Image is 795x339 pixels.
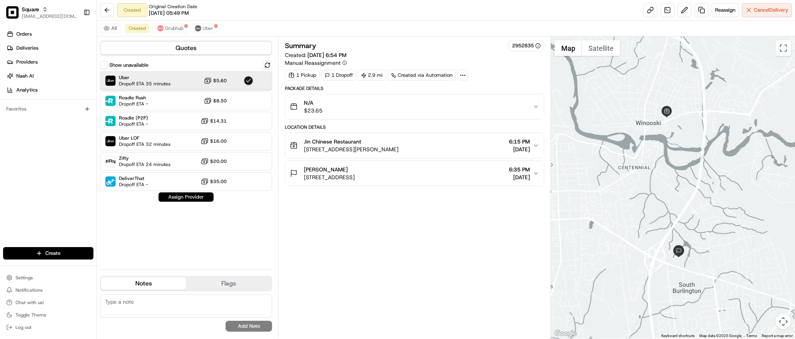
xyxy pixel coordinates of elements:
button: $35.00 [201,178,227,185]
span: Grubhub [165,25,183,31]
img: Zifty [105,156,116,166]
button: $5.60 [204,77,227,85]
span: N/A [304,99,322,107]
button: Create [3,247,93,259]
span: Toggle Theme [16,312,47,318]
a: 💻API Documentation [62,109,128,123]
span: Deliveries [16,45,38,52]
img: Uber LOF [105,136,116,146]
button: 2952835 [512,42,541,49]
span: Orders [16,31,32,38]
span: Providers [16,59,38,66]
span: API Documentation [73,112,124,120]
button: Toggle Theme [3,310,93,320]
div: Location Details [285,124,544,130]
span: $20.00 [210,158,227,164]
span: Nash AI [16,73,34,80]
span: [DATE] [509,173,530,181]
a: Report a map error [762,334,793,338]
div: 2.9 mi [358,70,386,81]
img: uber-new-logo.jpeg [195,25,201,31]
span: Uber [203,25,213,31]
img: Roadie Rush [105,96,116,106]
button: Reassign [712,3,739,17]
label: Show unavailable [109,62,148,69]
a: Open this area in Google Maps (opens a new window) [553,329,578,339]
span: $35.00 [210,178,227,185]
img: Uber [105,76,116,86]
a: Providers [3,56,97,68]
span: Settings [16,275,33,281]
a: Analytics [3,84,97,96]
span: $16.00 [210,138,227,144]
button: $16.00 [201,137,227,145]
span: Dropoff ETA 35 minutes [119,81,171,87]
span: 6:15 PM [509,138,530,145]
button: $8.50 [204,97,227,105]
img: 5e692f75ce7d37001a5d71f1 [157,25,164,31]
div: Package Details [285,85,544,92]
span: Dropoff ETA 32 minutes [119,141,171,147]
span: Created [129,25,146,31]
button: Toggle fullscreen view [776,40,791,56]
span: [STREET_ADDRESS][PERSON_NAME] [304,145,398,153]
span: $5.60 [213,78,227,84]
span: Knowledge Base [16,112,59,120]
button: Uber [191,24,217,33]
div: Start new chat [26,74,127,82]
button: Created [125,24,149,33]
span: $14.31 [210,118,227,124]
img: Square [6,6,19,19]
span: DeliverThat [119,175,148,182]
div: We're available if you need us! [26,82,98,88]
div: 📗 [8,113,14,119]
span: Dropoff ETA - [119,101,148,107]
button: Assign Provider [159,192,214,202]
button: Grubhub [154,24,187,33]
a: Terms [746,334,757,338]
button: Manual Reassignment [285,59,347,67]
button: Jin Chinese Restaurant[STREET_ADDRESS][PERSON_NAME]6:15 PM[DATE] [285,133,543,158]
span: Map data ©2025 Google [699,334,742,338]
button: N/A$23.65 [285,94,543,119]
span: Zifty [119,155,171,161]
span: Chat with us! [16,299,44,306]
span: Log out [16,324,31,330]
p: Welcome 👋 [8,31,141,43]
button: Show satellite imagery [582,40,620,56]
button: Notifications [3,285,93,296]
div: Favorites [3,103,93,115]
a: Nash AI [3,70,97,82]
span: Analytics [16,86,38,93]
div: 1 Pickup [285,70,320,81]
button: Keyboard shortcuts [661,333,695,339]
a: Orders [3,28,97,40]
button: Quotes [101,42,271,54]
span: $8.50 [213,98,227,104]
button: Start new chat [132,76,141,86]
button: Square [22,5,39,13]
span: Manual Reassignment [285,59,341,67]
span: Pylon [77,131,94,137]
button: CancelDelivery [742,3,792,17]
a: 📗Knowledge Base [5,109,62,123]
span: Dropoff ETA 24 minutes [119,161,171,168]
button: $14.31 [201,117,227,125]
img: DeliverThat [105,176,116,187]
button: [EMAIL_ADDRESS][DOMAIN_NAME] [22,13,77,19]
div: 1 Dropoff [321,70,356,81]
span: Uber [119,74,171,81]
div: Created via Automation [388,70,456,81]
button: Chat with us! [3,297,93,308]
span: Cancel Delivery [754,7,788,14]
button: Settings [3,272,93,283]
span: Dropoff ETA - [119,182,148,188]
a: Deliveries [3,42,97,54]
span: Reassign [715,7,735,14]
h3: Summary [285,42,316,49]
span: Created: [285,51,347,59]
span: $23.65 [304,107,322,114]
div: 💻 [66,113,72,119]
span: [DATE] 05:49 PM [149,10,189,17]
